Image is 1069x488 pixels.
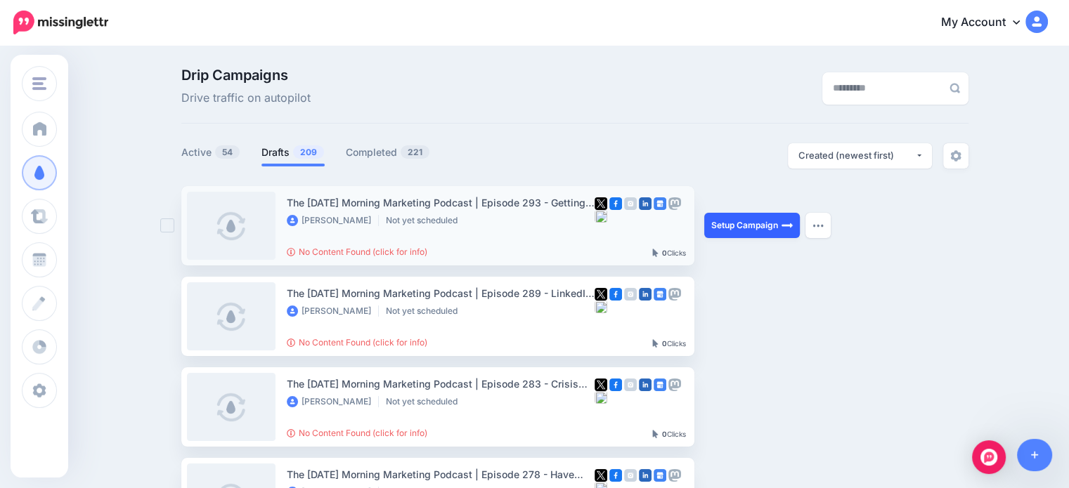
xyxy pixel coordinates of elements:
li: [PERSON_NAME] [287,396,379,407]
img: Missinglettr [13,11,108,34]
img: settings-grey.png [950,150,961,161]
div: Created (newest first) [798,149,915,162]
div: The [DATE] Morning Marketing Podcast | Episode 293 - Getting Verified - Is it Worth It? [287,194,595,211]
b: 0 [662,430,667,438]
img: linkedin-square.png [639,469,652,482]
img: twitter-square.png [595,197,607,210]
img: facebook-square.png [609,378,622,391]
a: Setup Campaign [704,394,800,419]
img: search-grey-6.png [950,83,960,93]
li: [PERSON_NAME] [287,215,379,226]
img: twitter-square.png [595,469,607,482]
div: Clicks [652,340,686,348]
img: dots.png [812,314,824,318]
b: 0 [662,249,667,257]
div: The [DATE] Morning Marketing Podcast | Episode 283 - Crisis Comms with [PERSON_NAME] [287,376,595,392]
img: instagram-grey-square.png [624,197,637,210]
img: linkedin-square.png [639,288,652,301]
img: linkedin-square.png [639,378,652,391]
a: Drafts209 [261,144,325,161]
img: mastodon-grey-square.png [668,378,681,391]
img: facebook-square.png [609,197,622,210]
img: google_business-square.png [654,288,666,301]
img: pointer-grey-darker.png [652,430,659,438]
img: dots.png [812,404,824,409]
img: google_business-square.png [654,469,666,482]
img: pointer-grey-darker.png [652,339,659,348]
img: instagram-grey-square.png [624,378,637,391]
a: No Content Found (click for info) [287,428,427,438]
span: Drive traffic on autopilot [181,89,311,107]
img: linkedin-square.png [639,197,652,210]
span: Drip Campaigns [181,68,311,82]
span: 221 [401,145,429,159]
img: pointer-grey-darker.png [652,249,659,257]
a: My Account [927,6,1048,40]
img: arrow-long-right-white.png [782,310,793,322]
img: bluesky-grey-square.png [595,210,607,223]
img: instagram-grey-square.png [624,469,637,482]
li: [PERSON_NAME] [287,305,379,317]
img: mastodon-grey-square.png [668,288,681,301]
img: menu.png [32,77,46,90]
img: google_business-square.png [654,378,666,391]
img: facebook-square.png [609,288,622,301]
span: 209 [293,145,324,159]
li: Not yet scheduled [386,215,465,226]
li: Not yet scheduled [386,305,465,317]
img: twitter-square.png [595,378,607,391]
img: bluesky-grey-square.png [595,391,607,404]
div: The [DATE] Morning Marketing Podcast | Episode 278 - Have Social Takeovers had their day? [287,466,595,482]
div: The [DATE] Morning Marketing Podcast | Episode 289 - LinkedIn Ads with [PERSON_NAME] [287,285,595,301]
img: google_business-square.png [654,197,666,210]
span: 54 [215,145,240,159]
img: bluesky-grey-square.png [595,301,607,313]
img: mastodon-grey-square.png [668,469,681,482]
img: dots.png [812,223,824,227]
img: mastodon-grey-square.png [668,197,681,210]
img: twitter-square.png [595,288,607,301]
div: Clicks [652,249,686,258]
a: Setup Campaign [704,213,800,238]
img: facebook-square.png [609,469,622,482]
div: Open Intercom Messenger [972,440,1006,474]
li: Not yet scheduled [386,396,465,407]
a: Setup Campaign [704,303,800,329]
b: 0 [662,339,667,348]
img: instagram-grey-square.png [624,288,637,301]
a: Active54 [181,144,240,161]
div: Clicks [652,430,686,439]
button: Created (newest first) [788,143,932,169]
a: No Content Found (click for info) [287,246,427,257]
img: arrow-long-right-white.png [782,401,793,412]
a: Completed221 [346,144,430,161]
a: No Content Found (click for info) [287,337,427,348]
img: arrow-long-right-white.png [782,220,793,231]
